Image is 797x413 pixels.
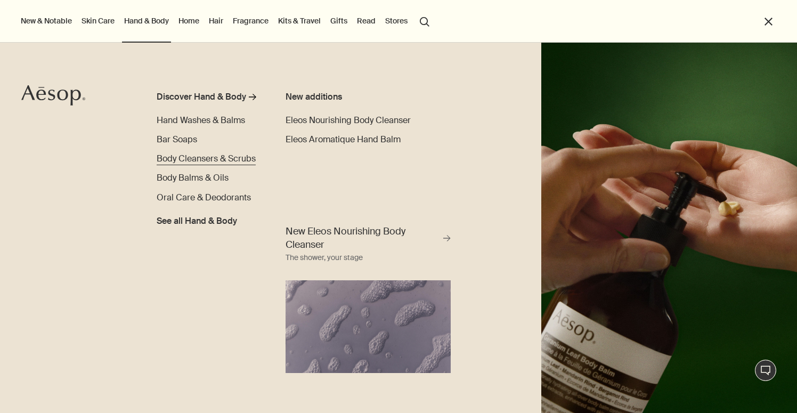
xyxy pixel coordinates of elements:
span: Eleos Nourishing Body Cleanser [286,115,411,126]
a: Oral Care & Deodorants [157,191,251,204]
button: New & Notable [19,14,74,28]
img: A hand holding the pump dispensing Geranium Leaf Body Balm on to hand. [541,43,797,413]
a: Home [176,14,201,28]
svg: Aesop [21,85,85,106]
div: Discover Hand & Body [157,91,246,103]
span: Body Cleansers & Scrubs [157,153,256,164]
span: Body Balms & Oils [157,172,229,183]
a: Aesop [19,82,88,111]
a: Hair [207,14,225,28]
a: Fragrance [231,14,271,28]
button: Close the Menu [762,15,775,28]
a: Gifts [328,14,349,28]
span: Bar Soaps [157,134,197,145]
span: Eleos Aromatique Hand Balm [286,134,401,145]
span: See all Hand & Body [157,215,237,228]
a: Read [355,14,378,28]
a: See all Hand & Body [157,210,237,228]
a: New Eleos Nourishing Body Cleanser The shower, your stageBody cleanser foam in purple background [283,222,453,374]
a: Body Cleansers & Scrubs [157,152,256,165]
a: Eleos Aromatique Hand Balm [286,133,401,146]
button: Open search [415,11,434,31]
button: Stores [383,14,410,28]
a: Body Balms & Oils [157,172,229,184]
a: Kits & Travel [276,14,323,28]
span: Oral Care & Deodorants [157,192,251,203]
button: Live-Support Chat [755,360,776,381]
div: New additions [286,91,413,103]
a: Eleos Nourishing Body Cleanser [286,114,411,127]
a: Hand & Body [122,14,171,28]
a: Skin Care [79,14,117,28]
a: Discover Hand & Body [157,91,262,108]
a: Hand Washes & Balms [157,114,245,127]
div: The shower, your stage [286,252,363,264]
a: Bar Soaps [157,133,197,146]
span: Hand Washes & Balms [157,115,245,126]
span: New Eleos Nourishing Body Cleanser [286,225,441,252]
